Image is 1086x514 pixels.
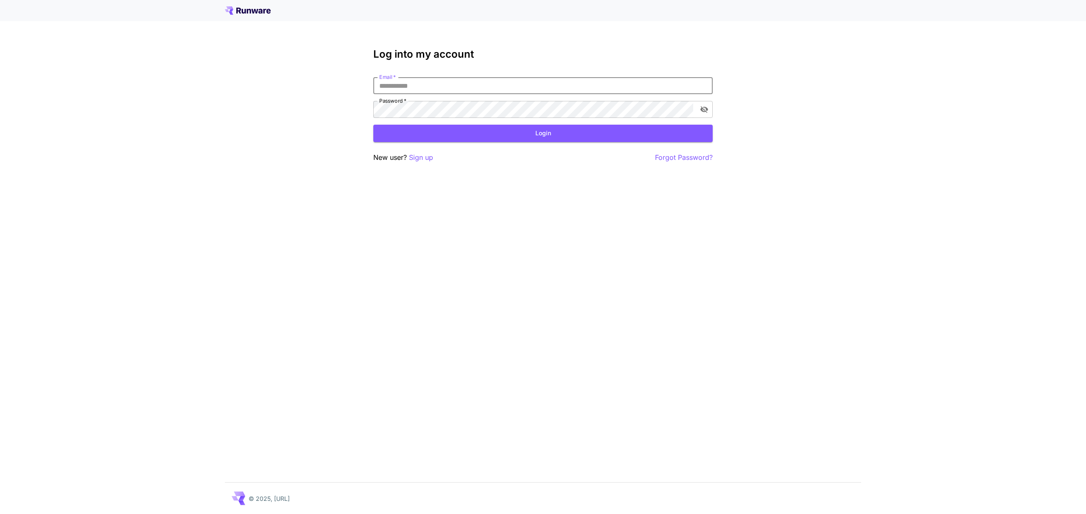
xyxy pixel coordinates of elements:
[409,152,433,163] button: Sign up
[697,102,712,117] button: toggle password visibility
[373,48,713,60] h3: Log into my account
[249,494,290,503] p: © 2025, [URL]
[379,97,406,104] label: Password
[373,152,433,163] p: New user?
[379,73,396,81] label: Email
[373,125,713,142] button: Login
[655,152,713,163] button: Forgot Password?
